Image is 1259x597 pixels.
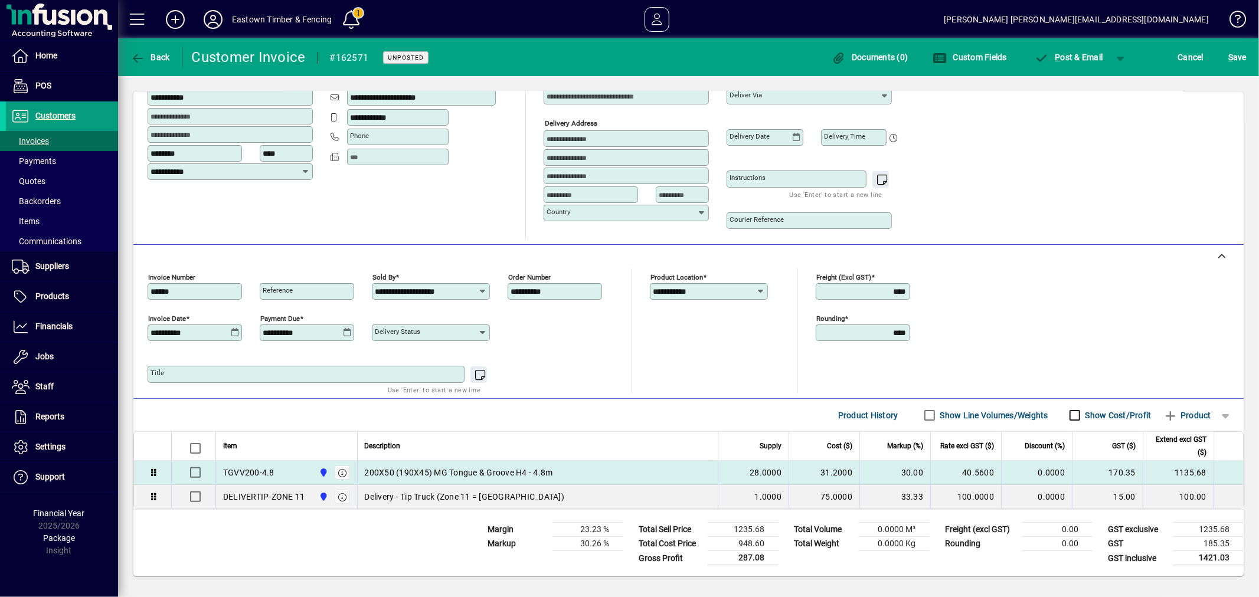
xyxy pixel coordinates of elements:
[6,432,118,462] a: Settings
[650,273,703,281] mat-label: Product location
[547,208,570,216] mat-label: Country
[375,327,420,336] mat-label: Delivery status
[1228,48,1247,67] span: ave
[388,383,480,396] mat-hint: Use 'Enter' to start a new line
[552,523,623,537] td: 23.23 %
[1225,47,1250,68] button: Save
[730,215,784,224] mat-label: Courier Reference
[223,439,237,452] span: Item
[1173,551,1244,566] td: 1421.03
[790,188,882,201] mat-hint: Use 'Enter' to start a new line
[1001,461,1072,485] td: 0.0000
[34,509,85,518] span: Financial Year
[194,9,232,30] button: Profile
[1163,406,1211,425] span: Product
[1035,53,1103,62] span: ost & Email
[148,273,195,281] mat-label: Invoice number
[760,439,781,452] span: Supply
[1083,409,1152,421] label: Show Cost/Profit
[151,369,164,377] mat-label: Title
[35,442,66,451] span: Settings
[755,491,782,503] span: 1.0000
[816,273,871,281] mat-label: Freight (excl GST)
[788,537,859,551] td: Total Weight
[1228,53,1233,62] span: S
[816,314,845,323] mat-label: Rounding
[1150,433,1206,459] span: Extend excl GST ($)
[939,537,1022,551] td: Rounding
[730,173,766,182] mat-label: Instructions
[1173,537,1244,551] td: 185.35
[130,53,170,62] span: Back
[223,491,305,503] div: DELIVERTIP-ZONE 11
[788,523,859,537] td: Total Volume
[35,322,73,331] span: Financials
[365,491,565,503] span: Delivery - Tip Truck (Zone 11 = [GEOGRAPHIC_DATA])
[365,439,401,452] span: Description
[938,491,994,503] div: 100.0000
[938,409,1048,421] label: Show Line Volumes/Weights
[939,523,1022,537] td: Freight (excl GST)
[35,81,51,90] span: POS
[940,439,994,452] span: Rate excl GST ($)
[708,551,779,566] td: 287.08
[750,467,781,478] span: 28.0000
[1173,523,1244,537] td: 1235.68
[1102,551,1173,566] td: GST inclusive
[838,406,898,425] span: Product History
[223,467,274,478] div: TGVV200-4.8
[35,291,69,301] span: Products
[372,273,395,281] mat-label: Sold by
[1143,485,1214,509] td: 100.00
[1221,2,1244,41] a: Knowledge Base
[43,533,75,543] span: Package
[1102,523,1173,537] td: GST exclusive
[316,490,329,503] span: Holyoake St
[260,314,300,323] mat-label: Payment due
[330,48,369,67] div: #162571
[6,402,118,432] a: Reports
[789,461,859,485] td: 31.2000
[1175,47,1207,68] button: Cancel
[930,47,1010,68] button: Custom Fields
[633,551,708,566] td: Gross Profit
[365,467,553,478] span: 200X50 (190X45) MG Tongue & Groove H4 - 4.8m
[887,439,923,452] span: Markup (%)
[12,196,61,206] span: Backorders
[1029,47,1109,68] button: Post & Email
[6,211,118,231] a: Items
[730,132,770,140] mat-label: Delivery date
[944,10,1209,29] div: [PERSON_NAME] [PERSON_NAME][EMAIL_ADDRESS][DOMAIN_NAME]
[6,252,118,281] a: Suppliers
[12,217,40,226] span: Items
[12,156,56,166] span: Payments
[35,51,57,60] span: Home
[6,282,118,311] a: Products
[827,439,852,452] span: Cost ($)
[482,523,552,537] td: Margin
[127,47,173,68] button: Back
[12,176,45,186] span: Quotes
[35,111,76,120] span: Customers
[6,191,118,211] a: Backorders
[118,47,183,68] app-page-header-button: Back
[730,91,762,99] mat-label: Deliver via
[1102,537,1173,551] td: GST
[148,314,186,323] mat-label: Invoice date
[824,132,865,140] mat-label: Delivery time
[708,537,779,551] td: 948.60
[859,461,930,485] td: 30.00
[633,523,708,537] td: Total Sell Price
[156,9,194,30] button: Add
[482,537,552,551] td: Markup
[35,412,64,421] span: Reports
[633,537,708,551] td: Total Cost Price
[1001,485,1072,509] td: 0.0000
[316,466,329,479] span: Holyoake St
[192,48,306,67] div: Customer Invoice
[508,273,551,281] mat-label: Order number
[1022,537,1093,551] td: 0.00
[6,41,118,71] a: Home
[35,352,54,361] span: Jobs
[6,171,118,191] a: Quotes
